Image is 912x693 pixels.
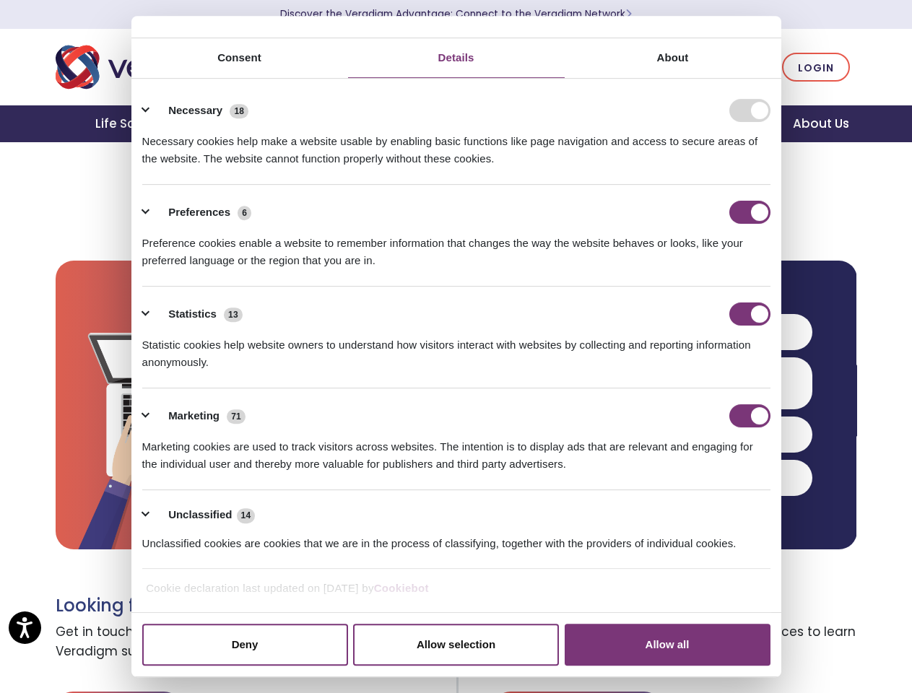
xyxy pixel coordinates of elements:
[56,176,857,201] h2: Ready to Schedule a Demo?
[353,624,559,666] button: Allow selection
[280,7,632,21] a: Discover the Veradigm Advantage: Connect to the Veradigm NetworkLearn More
[142,427,770,473] div: Marketing cookies are used to track visitors across websites. The intention is to display ads tha...
[142,302,252,326] button: Statistics (13)
[142,224,770,269] div: Preference cookies enable a website to remember information that changes the way the website beha...
[142,122,770,167] div: Necessary cookies help make a website usable by enabling basic functions like page navigation and...
[625,7,632,21] span: Learn More
[565,38,781,78] a: About
[142,201,261,224] button: Preferences (6)
[142,506,264,524] button: Unclassified (14)
[565,624,770,666] button: Allow all
[142,326,770,371] div: Statistic cookies help website owners to understand how visitors interact with websites by collec...
[131,38,348,78] a: Consent
[348,38,565,78] a: Details
[168,306,217,323] label: Statistics
[78,105,198,142] a: Life Sciences
[142,404,255,427] button: Marketing (71)
[168,103,222,119] label: Necessary
[374,582,429,594] a: Cookiebot
[56,596,446,616] h3: Looking for support?
[168,204,230,221] label: Preferences
[168,408,220,424] label: Marketing
[56,43,254,91] img: Veradigm logo
[56,616,446,668] span: Get in touch with a customer success representative for Veradigm support.
[142,524,770,552] div: Unclassified cookies are cookies that we are in the process of classifying, together with the pro...
[142,99,258,122] button: Necessary (18)
[135,580,777,608] div: Cookie declaration last updated on [DATE] by
[782,53,850,82] a: Login
[776,105,867,142] a: About Us
[142,624,348,666] button: Deny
